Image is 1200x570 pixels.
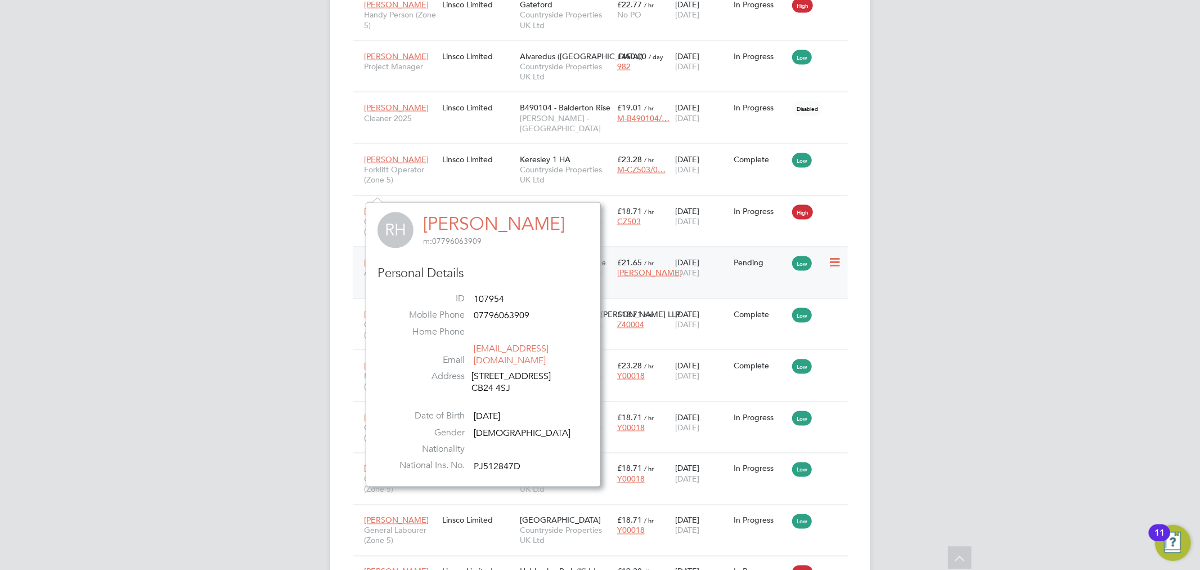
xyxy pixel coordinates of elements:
[792,514,812,529] span: Low
[672,458,731,489] div: [DATE]
[617,154,642,164] span: £23.28
[644,104,654,112] span: / hr
[377,212,414,248] span: RH
[734,412,786,422] div: In Progress
[792,308,812,323] span: Low
[365,257,429,268] span: [PERSON_NAME]
[617,309,642,319] span: £18.71
[365,10,437,30] span: Handy Person (Zone 5)
[520,526,612,546] span: Countryside Properties UK Ltd
[734,360,786,371] div: Complete
[644,207,654,216] span: / hr
[734,206,786,216] div: In Progress
[520,10,612,30] span: Countryside Properties UK Ltd
[672,407,731,438] div: [DATE]
[474,427,570,439] span: [DEMOGRAPHIC_DATA]
[474,310,529,321] span: 07796063909
[617,51,646,61] span: £460.00
[617,526,645,536] span: Y00018
[792,256,812,271] span: Low
[439,510,517,531] div: Linsco Limited
[520,61,612,82] span: Countryside Properties UK Ltd
[365,268,437,278] span: Administrator
[1154,533,1165,547] div: 11
[365,113,437,123] span: Cleaner 2025
[386,293,465,305] label: ID
[365,206,429,216] span: [PERSON_NAME]
[617,319,644,329] span: Z40004
[617,515,642,526] span: £18.71
[792,462,812,477] span: Low
[675,268,699,278] span: [DATE]
[792,205,813,220] span: High
[386,444,465,456] label: Nationality
[792,101,823,116] span: Disabled
[734,515,786,526] div: In Progress
[672,46,731,77] div: [DATE]
[675,526,699,536] span: [DATE]
[386,460,465,472] label: National Ins. No.
[675,474,699,484] span: [DATE]
[617,103,642,113] span: £19.01
[675,113,699,123] span: [DATE]
[649,52,663,61] span: / day
[362,148,848,158] a: [PERSON_NAME]Forklift Operator (Zone 5)Linsco LimitedKeresley 1 HACountryside Properties UK Ltd£2...
[672,355,731,386] div: [DATE]
[672,304,731,335] div: [DATE]
[365,216,437,237] span: General Labourer (Zone 5)
[471,371,578,394] div: [STREET_ADDRESS] CB24 4SJ
[644,259,654,267] span: / hr
[386,309,465,321] label: Mobile Phone
[365,51,429,61] span: [PERSON_NAME]
[675,164,699,175] span: [DATE]
[423,236,432,246] span: m:
[617,216,641,226] span: CZ503
[474,411,500,422] span: [DATE]
[362,251,848,261] a: [PERSON_NAME]AdministratorLinsco LimitedEast Anglia Head OfficeCountryside Properties UK Ltd£21.6...
[365,515,429,526] span: [PERSON_NAME]
[792,411,812,426] span: Low
[644,362,654,370] span: / hr
[617,164,666,175] span: M-CZ503/0…
[365,103,429,113] span: [PERSON_NAME]
[362,200,848,210] a: [PERSON_NAME]General Labourer (Zone 5)Linsco LimitedKeresley 1 HACountryside Properties UK Ltd£18...
[675,61,699,72] span: [DATE]
[474,461,520,472] span: PJ512847D
[362,457,848,467] a: [PERSON_NAME]General Labourer (Zone 5)Linsco Limited[GEOGRAPHIC_DATA]Countryside Properties UK Lt...
[520,51,643,61] span: Alvaredus ([GEOGRAPHIC_DATA])
[617,61,631,72] span: 982
[365,474,437,495] span: General Labourer (Zone 5)
[362,303,848,313] a: [PERSON_NAME]…General Labourer (Zone 5)Linsco Limited[GEOGRAPHIC_DATA][PERSON_NAME] LLPCountrysid...
[520,154,570,164] span: Keresley 1 HA
[365,154,429,164] span: [PERSON_NAME]
[675,371,699,381] span: [DATE]
[617,113,669,123] span: M-B490104/…
[386,354,465,366] label: Email
[1155,525,1191,561] button: Open Resource Center, 11 new notifications
[365,319,437,340] span: General Labourer (Zone 5)
[365,61,437,72] span: Project Manager
[474,293,504,305] span: 107954
[792,359,812,374] span: Low
[362,406,848,416] a: [PERSON_NAME]General Labourer (Zone 5)Linsco Limited[GEOGRAPHIC_DATA]Countryside Properties UK Lt...
[644,1,654,9] span: / hr
[439,201,517,222] div: Linsco Limited
[734,464,786,474] div: In Progress
[617,206,642,216] span: £18.71
[423,236,482,246] span: 07796063909
[734,154,786,164] div: Complete
[362,354,848,364] a: [PERSON_NAME]Forklift Operator (Zone 5)Linsco Limited[GEOGRAPHIC_DATA]Countryside Properties UK L...
[792,153,812,168] span: Low
[617,268,682,278] span: [PERSON_NAME]
[362,560,848,570] a: [PERSON_NAME]Gate Person (Zone 5)Linsco LimitedHabberley Park (Kidde…Countryside Properties UK Lt...
[617,10,641,20] span: No PO
[474,343,549,366] a: [EMAIL_ADDRESS][DOMAIN_NAME]
[617,422,645,433] span: Y00018
[386,326,465,338] label: Home Phone
[675,216,699,226] span: [DATE]
[365,371,437,391] span: Forklift Operator (Zone 5)
[439,97,517,118] div: Linsco Limited
[362,45,848,55] a: [PERSON_NAME]Project ManagerLinsco LimitedAlvaredus ([GEOGRAPHIC_DATA])Countryside Properties UK ...
[617,474,645,484] span: Y00018
[365,526,437,546] span: General Labourer (Zone 5)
